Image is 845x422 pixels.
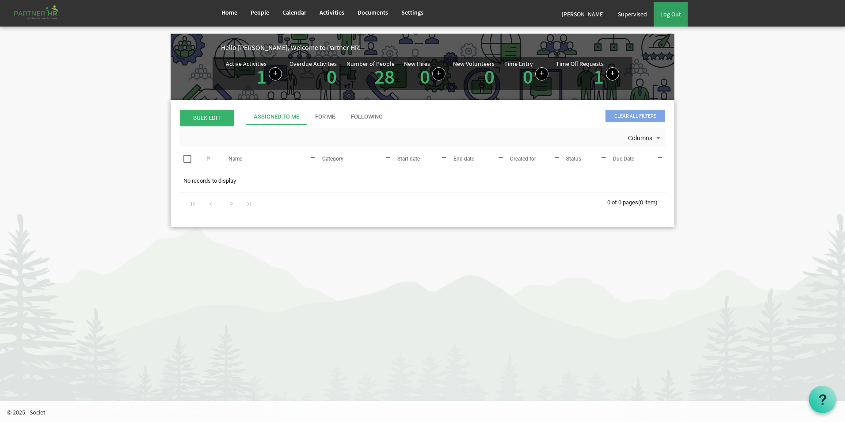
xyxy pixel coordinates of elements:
a: Create a new time off request [606,67,619,81]
span: Supervised [618,10,647,18]
span: Start date [397,156,420,162]
span: P [206,156,210,162]
div: Number of active time off requests [556,61,619,87]
div: Go to first page [187,197,199,209]
div: Number of Time Entries [504,61,548,87]
span: Name [228,156,242,162]
div: Assigned To Me [254,113,299,121]
div: Overdue Activities [289,61,337,67]
span: 0 of 0 pages [607,199,638,206]
button: Columns [626,133,664,144]
div: People hired in the last 7 days [404,61,445,87]
div: Columns [626,128,664,147]
div: Go to previous page [205,197,217,209]
a: Create a new Activity [269,67,282,81]
div: tab-header [246,109,732,125]
span: Clear all filters [605,110,665,122]
div: Activities assigned to you for which the Due Date is passed [289,61,339,87]
span: End date [453,156,474,162]
div: Following [351,113,383,121]
div: New Volunteers [453,61,495,67]
span: People [251,8,269,16]
a: 1 [256,64,266,89]
a: 0 [327,64,337,89]
div: For Me [315,113,335,121]
span: Activities [320,8,344,16]
div: Go to next page [226,197,238,209]
p: © 2025 - Societ [7,408,845,417]
a: Supervised [611,2,654,27]
span: Due Date [613,156,634,162]
a: Add new person to Partner HR [432,67,445,81]
span: Created for [510,156,536,162]
a: 0 [420,64,430,89]
a: Log hours [535,67,548,81]
span: Settings [401,8,423,16]
div: Active Activities [226,61,266,67]
span: Documents [358,8,388,16]
span: BULK EDIT [180,110,234,126]
a: 1 [594,64,604,89]
span: Category [322,156,343,162]
div: Time Entry [504,61,533,67]
td: No records to display [179,173,666,189]
span: Columns [627,133,653,144]
div: Number of People [346,61,395,67]
a: 28 [374,64,395,89]
div: Go to last page [243,197,255,209]
div: Hello [PERSON_NAME], Welcome to Partner HR! [221,42,674,53]
span: Status [566,156,581,162]
div: Volunteer hired in the last 7 days [453,61,497,87]
div: New Hires [404,61,430,67]
span: (0 item) [638,199,658,206]
div: Number of active Activities in Partner HR [226,61,282,87]
span: Calendar [282,8,306,16]
div: Total number of active people in Partner HR [346,61,397,87]
div: 0 of 0 pages (0 item) [607,192,666,211]
div: Time Off Requests [556,61,604,67]
a: 0 [523,64,533,89]
a: Log Out [654,2,688,27]
span: Home [221,8,237,16]
a: [PERSON_NAME] [555,2,611,27]
a: 0 [484,64,495,89]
